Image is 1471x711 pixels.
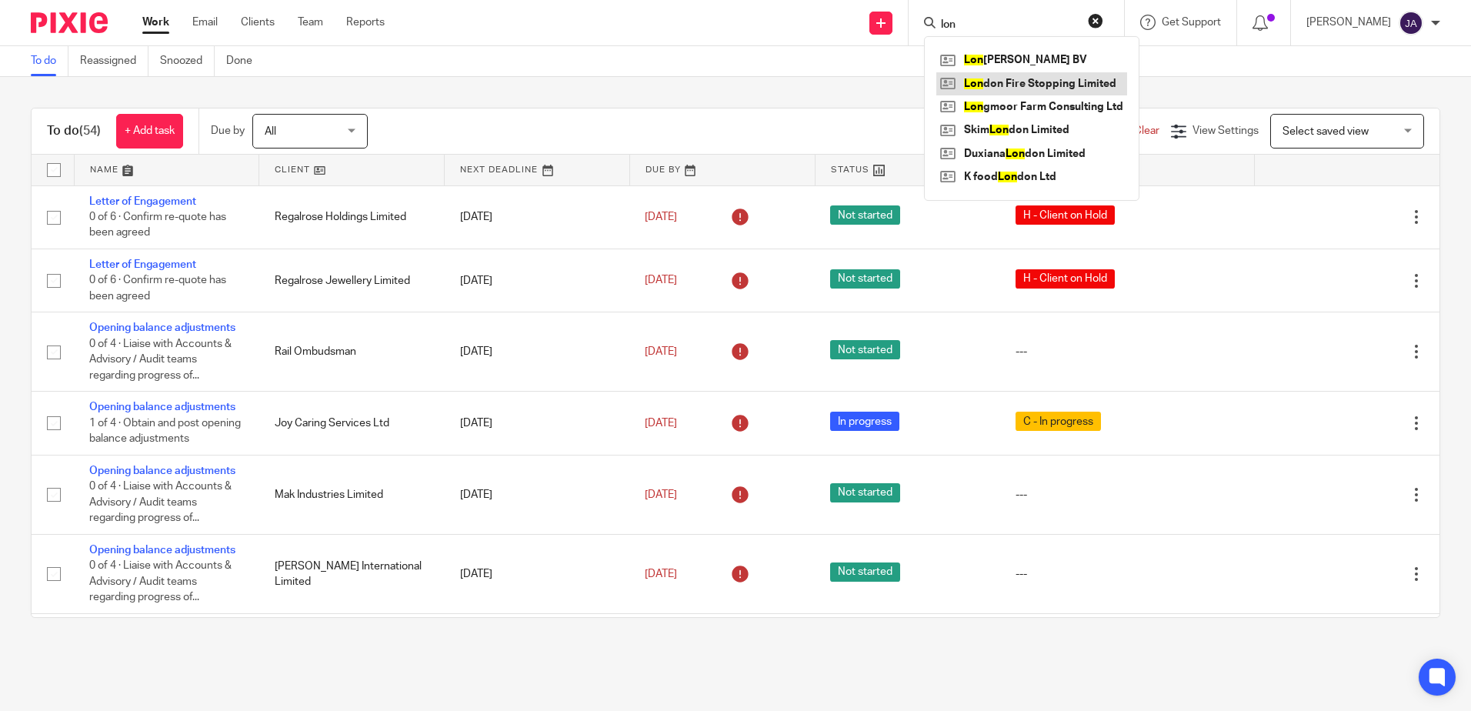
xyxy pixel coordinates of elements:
span: View Settings [1192,125,1259,136]
td: Joy Caring Services Ltd [259,392,445,455]
a: Opening balance adjustments [89,402,235,412]
a: Opening balance adjustments [89,322,235,333]
img: Pixie [31,12,108,33]
td: [DATE] [445,455,630,534]
td: [PERSON_NAME] International Limited [259,535,445,614]
td: [DATE] [445,249,630,312]
a: Reassigned [80,46,148,76]
button: Clear [1088,13,1103,28]
span: Not started [830,562,900,582]
span: [DATE] [645,275,677,286]
a: Clear [1134,125,1159,136]
span: (54) [79,125,101,137]
span: Get Support [1162,17,1221,28]
span: [DATE] [645,569,677,579]
span: Not started [830,340,900,359]
a: + Add task [116,114,183,149]
td: [DATE] [445,614,630,693]
a: Opening balance adjustments [89,545,235,556]
a: Clients [241,15,275,30]
div: --- [1016,566,1239,582]
img: svg%3E [1399,11,1423,35]
td: Rail Ombudsman [259,312,445,392]
span: Not started [830,483,900,502]
a: Letter of Engagement [89,259,196,270]
span: All [265,126,276,137]
span: Not started [830,269,900,289]
a: Snoozed [160,46,215,76]
div: --- [1016,344,1239,359]
a: Team [298,15,323,30]
span: 0 of 4 · Liaise with Accounts & Advisory / Audit teams regarding progress of... [89,482,232,524]
input: Search [939,18,1078,32]
td: Regalrose Holdings Limited [259,185,445,249]
div: --- [1016,487,1239,502]
td: [DATE] [445,392,630,455]
p: [PERSON_NAME] [1306,15,1391,30]
span: C - In progress [1016,412,1101,431]
span: 0 of 6 · Confirm re-quote has been agreed [89,212,226,239]
span: 0 of 4 · Liaise with Accounts & Advisory / Audit teams regarding progress of... [89,339,232,381]
span: H - Client on Hold [1016,205,1115,225]
span: 1 of 4 · Obtain and post opening balance adjustments [89,418,241,445]
span: [DATE] [645,346,677,357]
a: Reports [346,15,385,30]
td: Regalrose Jewellery Limited [259,249,445,312]
span: [DATE] [645,489,677,500]
a: Work [142,15,169,30]
td: [PERSON_NAME] Group Ltd [259,614,445,693]
a: Opening balance adjustments [89,466,235,476]
span: [DATE] [645,418,677,429]
a: Letter of Engagement [89,196,196,207]
span: 0 of 6 · Confirm re-quote has been agreed [89,275,226,302]
a: Done [226,46,264,76]
h1: To do [47,123,101,139]
span: Select saved view [1283,126,1369,137]
span: 0 of 4 · Liaise with Accounts & Advisory / Audit teams regarding progress of... [89,561,232,603]
a: Email [192,15,218,30]
td: [DATE] [445,185,630,249]
td: Mak Industries Limited [259,455,445,534]
a: To do [31,46,68,76]
p: Due by [211,123,245,139]
span: H - Client on Hold [1016,269,1115,289]
td: [DATE] [445,312,630,392]
span: Not started [830,205,900,225]
span: In progress [830,412,899,431]
td: [DATE] [445,535,630,614]
span: [DATE] [645,212,677,222]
